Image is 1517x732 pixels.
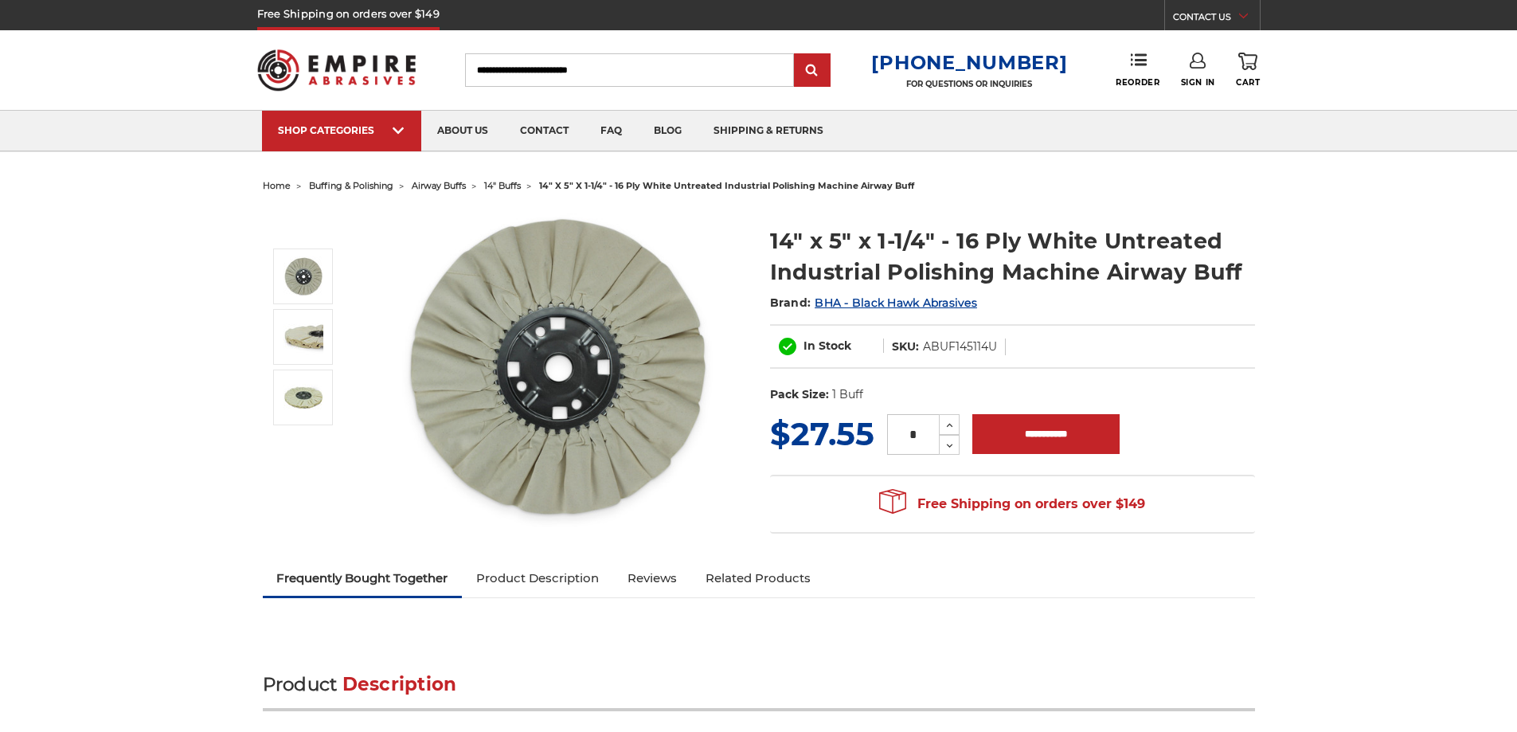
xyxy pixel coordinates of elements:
[770,386,829,403] dt: Pack Size:
[770,296,811,310] span: Brand:
[462,561,613,596] a: Product Description
[923,339,997,355] dd: ABUF145114U
[412,180,466,191] a: airway buffs
[278,124,405,136] div: SHOP CATEGORIES
[342,673,457,695] span: Description
[263,673,338,695] span: Product
[263,561,463,596] a: Frequently Bought Together
[796,55,828,87] input: Submit
[871,79,1067,89] p: FOR QUESTIONS OR INQUIRIES
[504,111,585,151] a: contact
[1181,77,1215,88] span: Sign In
[879,488,1145,520] span: Free Shipping on orders over $149
[892,339,919,355] dt: SKU:
[421,111,504,151] a: about us
[399,209,717,527] img: 14 inch untreated white airway buffing wheel
[283,256,323,296] img: 14 inch untreated white airway buffing wheel
[770,414,874,453] span: $27.55
[803,339,851,353] span: In Stock
[1116,53,1159,87] a: Reorder
[585,111,638,151] a: faq
[698,111,839,151] a: shipping & returns
[257,39,416,101] img: Empire Abrasives
[283,378,323,417] img: 14 inch untreated white polishing machine airway buffing wheel
[815,296,977,310] a: BHA - Black Hawk Abrasives
[283,317,323,357] img: 14" x 5" x 1-1/4" - 16 Ply White Untreated Industrial Polishing Machine Airway Buff
[691,561,825,596] a: Related Products
[832,386,863,403] dd: 1 Buff
[539,180,914,191] span: 14" x 5" x 1-1/4" - 16 ply white untreated industrial polishing machine airway buff
[613,561,691,596] a: Reviews
[1236,77,1260,88] span: Cart
[1116,77,1159,88] span: Reorder
[484,180,521,191] a: 14" buffs
[1236,53,1260,88] a: Cart
[871,51,1067,74] a: [PHONE_NUMBER]
[263,180,291,191] a: home
[638,111,698,151] a: blog
[309,180,393,191] a: buffing & polishing
[770,225,1255,288] h1: 14" x 5" x 1-1/4" - 16 Ply White Untreated Industrial Polishing Machine Airway Buff
[1173,8,1260,30] a: CONTACT US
